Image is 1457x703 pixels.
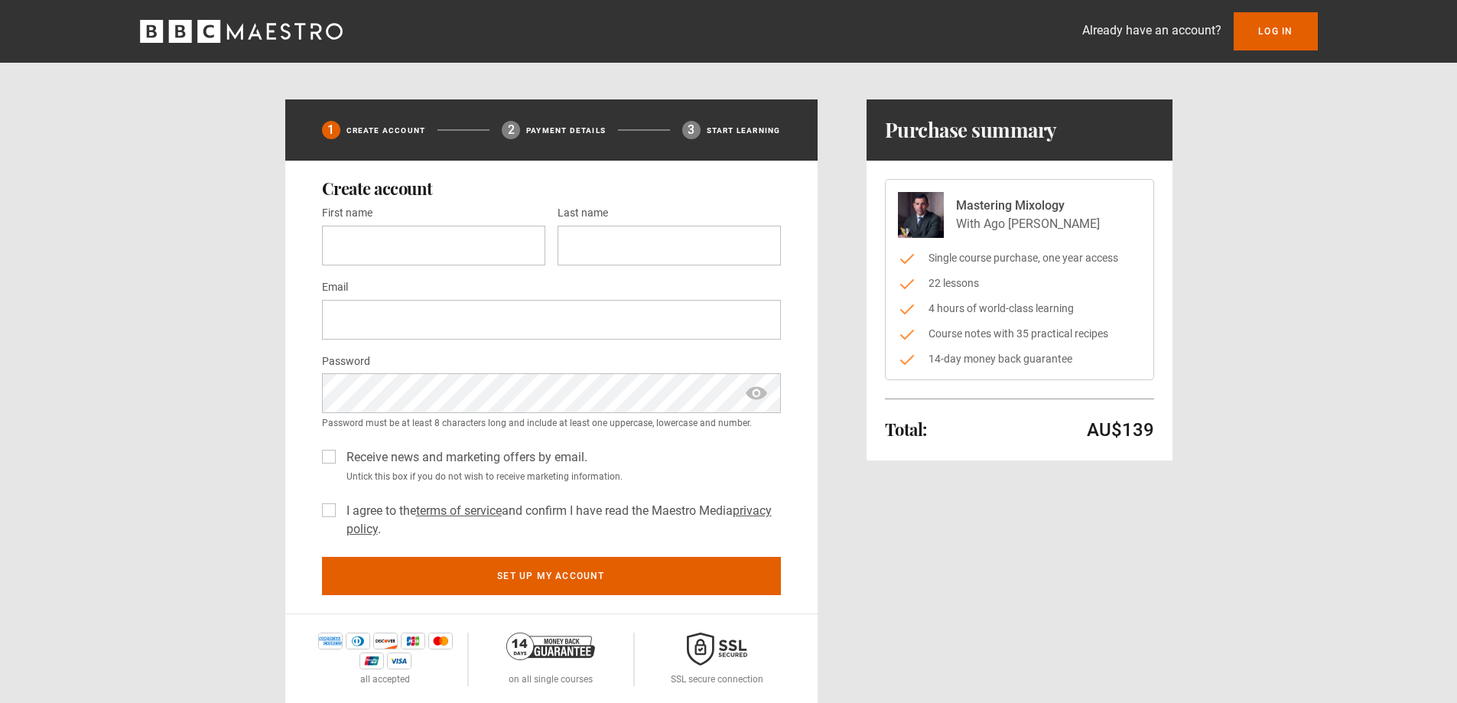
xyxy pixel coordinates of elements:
li: 14-day money back guarantee [898,351,1141,367]
img: 14-day-money-back-guarantee-42d24aedb5115c0ff13b.png [506,633,595,660]
label: I agree to the and confirm I have read the Maestro Media . [340,502,781,539]
p: Already have an account? [1082,21,1221,40]
div: 1 [322,121,340,139]
label: Email [322,278,348,297]
svg: BBC Maestro [140,20,343,43]
p: Create Account [346,125,426,136]
h2: Total: [885,420,927,438]
img: unionpay [359,653,384,669]
button: Set up my account [322,557,781,595]
p: SSL secure connection [671,672,763,686]
h2: Create account [322,179,781,197]
p: on all single courses [509,672,593,686]
img: discover [373,633,398,649]
img: mastercard [428,633,453,649]
img: visa [387,653,411,669]
img: jcb [401,633,425,649]
p: all accepted [360,672,410,686]
p: Start learning [707,125,781,136]
div: 2 [502,121,520,139]
img: amex [318,633,343,649]
div: 3 [682,121,701,139]
li: Course notes with 35 practical recipes [898,326,1141,342]
label: Last name [558,204,608,223]
p: AU$139 [1087,418,1154,442]
span: show password [744,373,769,413]
label: Receive news and marketing offers by email. [340,448,587,467]
li: Single course purchase, one year access [898,250,1141,266]
small: Password must be at least 8 characters long and include at least one uppercase, lowercase and num... [322,416,781,430]
a: Log In [1234,12,1317,50]
p: Payment details [526,125,606,136]
img: diners [346,633,370,649]
label: Password [322,353,370,371]
p: With Ago [PERSON_NAME] [956,215,1100,233]
a: terms of service [416,503,502,518]
label: First name [322,204,372,223]
li: 4 hours of world-class learning [898,301,1141,317]
li: 22 lessons [898,275,1141,291]
h1: Purchase summary [885,118,1057,142]
p: Mastering Mixology [956,197,1100,215]
small: Untick this box if you do not wish to receive marketing information. [340,470,781,483]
